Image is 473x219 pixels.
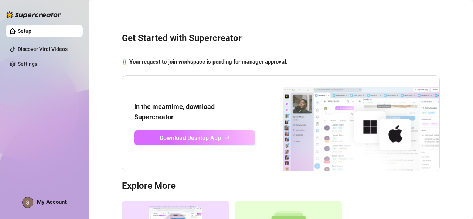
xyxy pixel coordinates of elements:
[134,130,255,145] a: Download Desktop Apparrow-up
[6,11,61,18] img: logo-BBDzfeDw.svg
[122,32,440,44] h3: Get Started with Supercreator
[160,133,221,143] span: Download Desktop App
[23,197,33,208] img: ACg8ocLdqWmSos0gmHlXJU02IVKD9ttnAx9FEEL47LtXlSDTneQMOg=s96-c
[122,180,440,192] h3: Explore More
[18,46,68,52] a: Discover Viral Videos
[255,76,439,171] img: download app
[122,58,127,66] span: hourglass
[223,133,232,141] span: arrow-up
[37,199,67,205] span: My Account
[134,103,215,121] strong: In the meantime, download Supercreator
[129,58,287,65] strong: Your request to join workspace is pending for manager approval.
[18,28,31,34] a: Setup
[18,61,37,67] a: Settings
